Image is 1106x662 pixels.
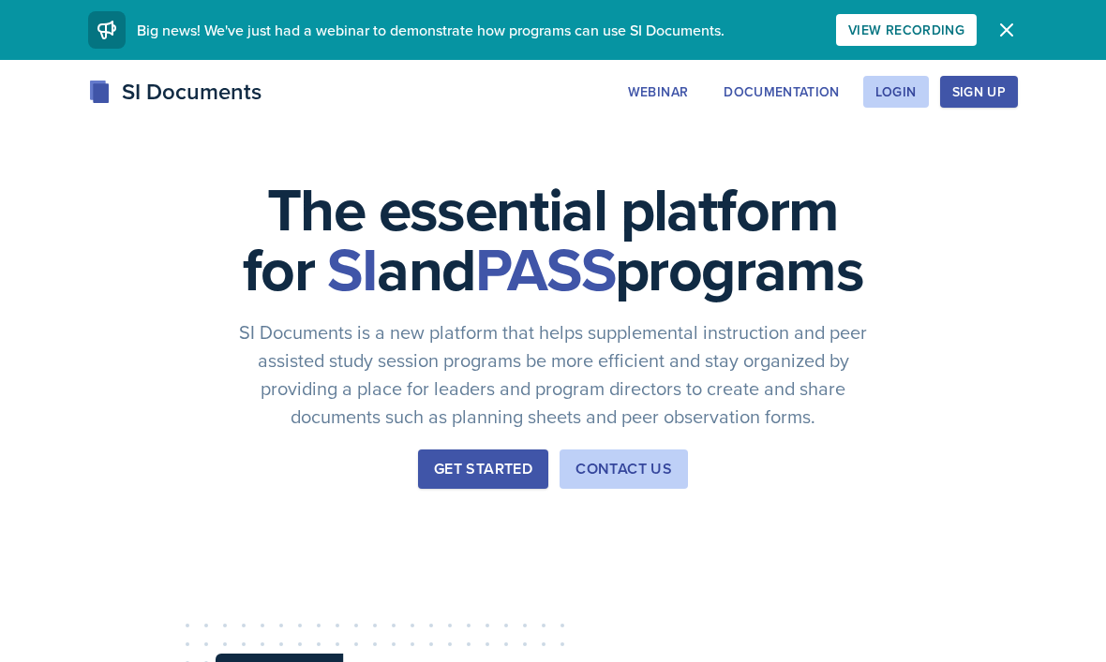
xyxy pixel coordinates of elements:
[628,84,688,99] div: Webinar
[418,449,548,489] button: Get Started
[863,76,929,108] button: Login
[434,458,532,480] div: Get Started
[616,76,700,108] button: Webinar
[940,76,1018,108] button: Sign Up
[952,84,1006,99] div: Sign Up
[88,75,262,109] div: SI Documents
[724,84,840,99] div: Documentation
[137,20,725,40] span: Big news! We've just had a webinar to demonstrate how programs can use SI Documents.
[836,14,977,46] button: View Recording
[575,458,672,480] div: Contact Us
[875,84,917,99] div: Login
[711,76,852,108] button: Documentation
[848,22,964,37] div: View Recording
[560,449,688,489] button: Contact Us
